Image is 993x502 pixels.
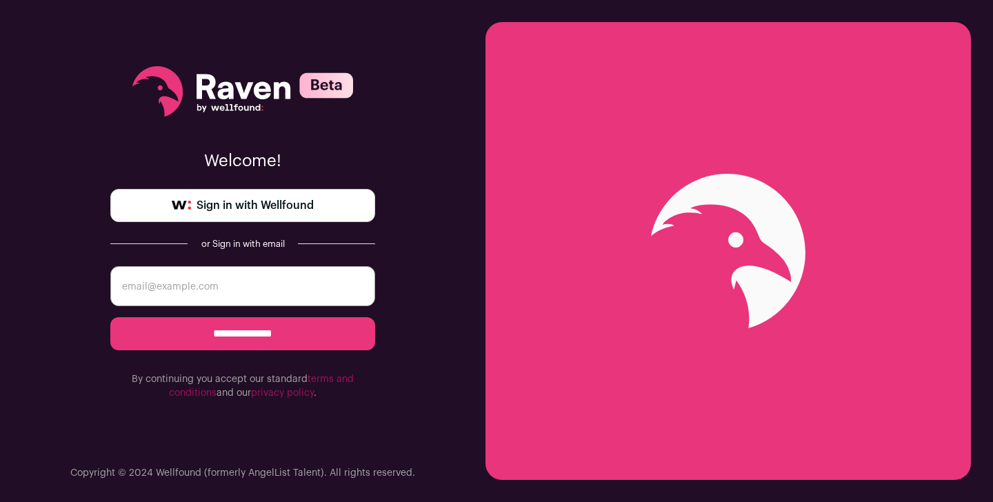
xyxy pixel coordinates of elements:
a: Sign in with Wellfound [110,189,375,222]
p: By continuing you accept our standard and our . [110,372,375,400]
input: email@example.com [110,266,375,306]
p: Welcome! [110,150,375,172]
img: wellfound-symbol-flush-black-fb3c872781a75f747ccb3a119075da62bfe97bd399995f84a933054e44a575c4.png [172,201,191,210]
a: privacy policy [251,388,314,398]
a: terms and conditions [169,374,354,398]
p: Copyright © 2024 Wellfound (formerly AngelList Talent). All rights reserved. [70,466,415,480]
span: Sign in with Wellfound [197,197,314,214]
div: or Sign in with email [199,239,287,250]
